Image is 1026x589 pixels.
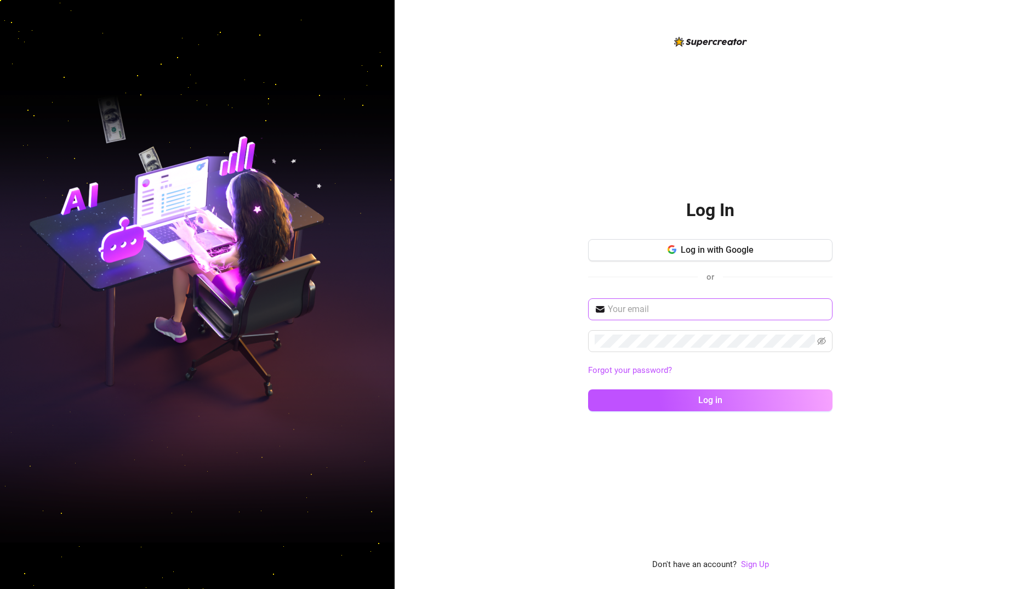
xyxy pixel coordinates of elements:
[652,558,737,571] span: Don't have an account?
[706,272,714,282] span: or
[817,337,826,346] span: eye-invisible
[588,365,672,375] a: Forgot your password?
[588,389,833,411] button: Log in
[588,239,833,261] button: Log in with Google
[741,559,769,569] a: Sign Up
[686,199,734,222] h2: Log In
[674,37,747,47] img: logo-BBDzfeDw.svg
[741,558,769,571] a: Sign Up
[698,395,722,405] span: Log in
[608,303,826,316] input: Your email
[681,245,754,255] span: Log in with Google
[588,364,833,377] a: Forgot your password?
